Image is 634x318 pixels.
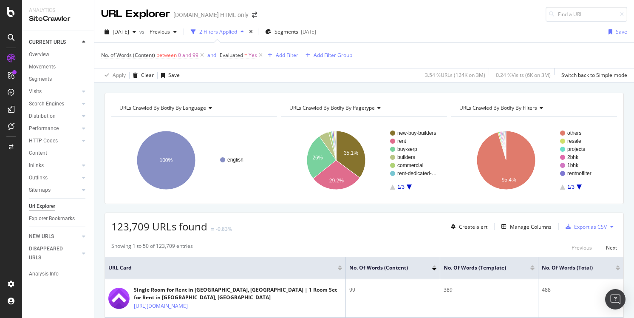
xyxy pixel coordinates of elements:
div: Save [616,28,627,35]
text: rent-dedicated-… [397,170,437,176]
div: Segments [29,75,52,84]
a: CURRENT URLS [29,38,79,47]
a: HTTP Codes [29,136,79,145]
div: Create alert [459,223,487,230]
div: Previous [572,244,592,251]
text: projects [567,146,585,152]
span: = [244,51,247,59]
h4: URLs Crawled By Botify By language [118,101,269,115]
span: Evaluated [220,51,243,59]
a: Outlinks [29,173,79,182]
div: arrow-right-arrow-left [252,12,257,18]
div: [DOMAIN_NAME] HTML only [173,11,249,19]
a: Content [29,149,88,158]
button: Create alert [447,220,487,233]
a: Explorer Bookmarks [29,214,88,223]
div: Visits [29,87,42,96]
div: Analytics [29,7,87,14]
button: and [207,51,216,59]
a: Sitemaps [29,186,79,195]
text: builders [397,154,415,160]
text: resale [567,138,581,144]
a: Search Engines [29,99,79,108]
div: NEW URLS [29,232,54,241]
text: 35.1% [344,150,358,156]
div: Switch back to Simple mode [561,71,627,79]
h4: URLs Crawled By Botify By pagetype [288,101,439,115]
button: Clear [130,68,154,82]
div: Next [606,244,617,251]
a: DISAPPEARED URLS [29,244,79,262]
svg: A chart. [111,123,277,197]
div: Inlinks [29,161,44,170]
div: 488 [542,286,620,294]
div: SiteCrawler [29,14,87,24]
div: HTTP Codes [29,136,58,145]
span: URLs Crawled By Botify By pagetype [289,104,375,111]
div: Distribution [29,112,56,121]
button: Segments[DATE] [262,25,320,39]
a: Inlinks [29,161,79,170]
span: No. of Words (Template) [444,264,518,272]
text: 1/3 [397,184,405,190]
span: URLs Crawled By Botify By language [119,104,206,111]
text: rentnofilter [567,170,592,176]
div: Single Room for Rent in [GEOGRAPHIC_DATA], [GEOGRAPHIC_DATA] | 1 Room Set for Rent in [GEOGRAPHIC... [134,286,342,301]
div: Movements [29,62,56,71]
div: Url Explorer [29,202,55,211]
svg: A chart. [281,123,447,197]
span: between [156,51,177,59]
text: 26% [312,155,323,161]
a: NEW URLS [29,232,79,241]
div: 389 [444,286,535,294]
button: Add Filter Group [302,50,352,60]
text: rent [397,138,406,144]
span: 123,709 URLs found [111,219,207,233]
div: Save [168,71,180,79]
span: Segments [275,28,298,35]
div: -0.83% [216,225,232,233]
text: new-buy-builders [397,130,436,136]
button: Manage Columns [498,221,552,232]
text: english [227,157,243,163]
a: Overview [29,50,88,59]
span: No. of Words (Total) [542,264,603,272]
button: Apply [101,68,126,82]
button: Export as CSV [562,220,607,233]
span: 2025 Sep. 11th [113,28,129,35]
a: Distribution [29,112,79,121]
button: 2 Filters Applied [187,25,247,39]
div: Analysis Info [29,270,59,278]
div: Outlinks [29,173,48,182]
div: 3.54 % URLs ( 124K on 3M ) [425,71,485,79]
text: 95.4% [502,177,516,183]
span: vs [139,28,146,35]
text: 100% [160,157,173,163]
div: [DATE] [301,28,316,35]
span: Yes [249,49,257,61]
a: Performance [29,124,79,133]
div: CURRENT URLS [29,38,66,47]
span: No. of Words (Content) [101,51,155,59]
a: Visits [29,87,79,96]
div: Apply [113,71,126,79]
div: Open Intercom Messenger [605,289,626,309]
div: 0.24 % Visits ( 6K on 3M ) [496,71,551,79]
div: DISAPPEARED URLS [29,244,72,262]
text: 2bhk [567,154,579,160]
div: 99 [349,286,436,294]
div: Sitemaps [29,186,51,195]
div: Clear [141,71,154,79]
text: buy-serp [397,146,417,152]
span: Previous [146,28,170,35]
img: main image [108,288,130,309]
div: Add Filter [276,51,298,59]
text: 29.2% [329,178,344,184]
svg: A chart. [451,123,617,197]
a: Movements [29,62,88,71]
a: Segments [29,75,88,84]
a: Analysis Info [29,270,88,278]
div: Search Engines [29,99,64,108]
